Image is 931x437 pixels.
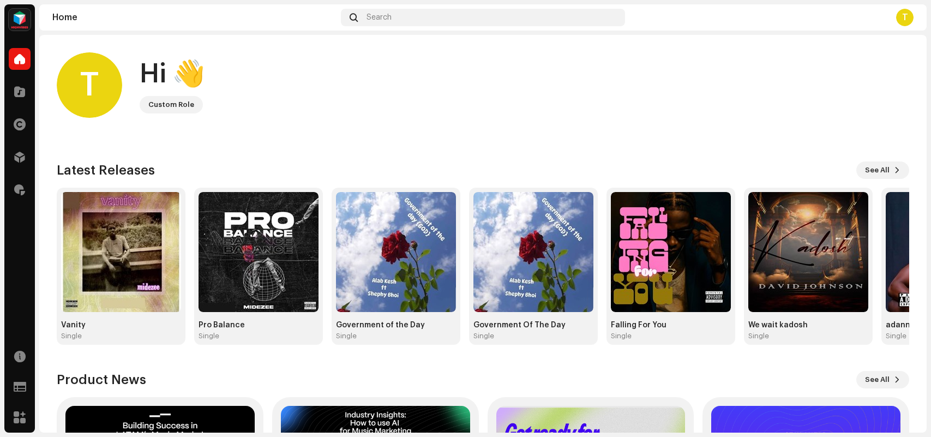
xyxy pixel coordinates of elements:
[748,192,868,312] img: 1379b928-61ee-41a5-9c7e-d6d21dae97fb
[61,332,82,340] div: Single
[336,192,456,312] img: 889deb4b-89bf-4440-b3d9-51aef5a5a97f
[611,332,632,340] div: Single
[473,192,593,312] img: 9bebf9fd-652e-465e-a19a-a502b0b53221
[61,321,181,330] div: Vanity
[473,332,494,340] div: Single
[336,321,456,330] div: Government of the Day
[9,9,31,31] img: feab3aad-9b62-475c-8caf-26f15a9573ee
[199,321,319,330] div: Pro Balance
[57,161,155,179] h3: Latest Releases
[199,332,219,340] div: Single
[886,332,906,340] div: Single
[148,98,194,111] div: Custom Role
[865,369,890,391] span: See All
[611,192,731,312] img: 6d720435-41c6-4ff5-b3f6-f1d602e3f6e5
[52,13,337,22] div: Home
[336,332,357,340] div: Single
[748,332,769,340] div: Single
[748,321,868,330] div: We wait kadosh
[57,52,122,118] div: T
[140,57,205,92] div: Hi 👋
[199,192,319,312] img: ddffb4b6-76e8-4930-999b-a6a0db7c0d2b
[57,371,146,388] h3: Product News
[611,321,731,330] div: Falling For You
[367,13,392,22] span: Search
[896,9,914,26] div: T
[473,321,593,330] div: Government Of The Day
[856,161,909,179] button: See All
[865,159,890,181] span: See All
[61,192,181,312] img: d1837ee1-d76c-40eb-9776-c34df1a5f81b
[856,371,909,388] button: See All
